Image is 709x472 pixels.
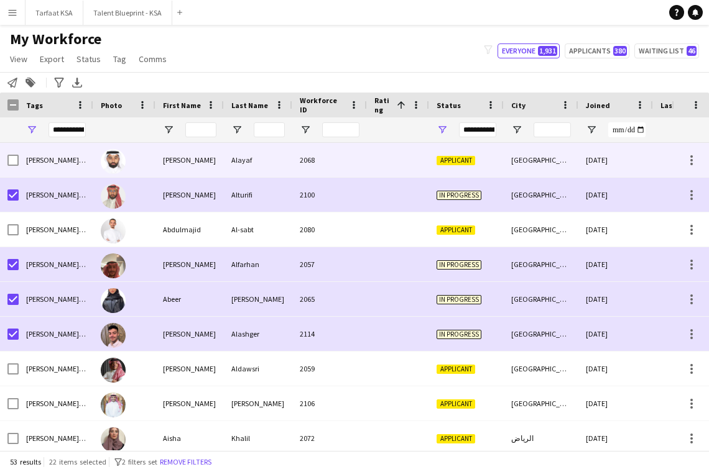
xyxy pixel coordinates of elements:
[254,122,285,137] input: Last Name Filter Input
[163,124,174,135] button: Open Filter Menu
[101,253,126,278] img: Abdulrhman Alfarhan
[139,53,167,65] span: Comms
[163,101,201,110] span: First Name
[504,282,578,316] div: [GEOGRAPHIC_DATA]
[578,352,653,386] div: [DATE]
[578,421,653,455] div: [DATE]
[10,53,27,65] span: View
[155,247,224,281] div: [PERSON_NAME]
[19,178,93,212] div: [PERSON_NAME] Staff
[292,352,367,386] div: 2059
[504,247,578,281] div: [GEOGRAPHIC_DATA]
[101,427,126,452] img: Aisha Khalil
[586,101,610,110] span: Joined
[224,282,292,316] div: [PERSON_NAME]
[101,219,126,243] img: Abdulmajid Al-sabt
[578,247,653,281] div: [DATE]
[578,212,653,247] div: [DATE]
[300,96,345,114] span: Workforce ID
[292,386,367,420] div: 2106
[26,124,37,135] button: Open Filter Menu
[134,51,172,67] a: Comms
[19,317,93,351] div: [PERSON_NAME] Staff
[101,393,126,417] img: Ahmad Bin jubayl
[292,178,367,212] div: 2100
[155,178,224,212] div: [PERSON_NAME]
[437,124,448,135] button: Open Filter Menu
[224,317,292,351] div: Alashger
[437,330,481,339] span: In progress
[504,421,578,455] div: الرياض
[224,212,292,247] div: Al-sabt
[19,352,93,386] div: [PERSON_NAME] Staff
[292,247,367,281] div: 2057
[578,178,653,212] div: [DATE]
[613,46,627,56] span: 380
[10,30,101,48] span: My Workforce
[19,421,93,455] div: [PERSON_NAME] Staff
[25,1,83,25] button: Tarfaat KSA
[578,143,653,177] div: [DATE]
[52,75,67,90] app-action-btn: Advanced filters
[155,317,224,351] div: [PERSON_NAME]
[231,101,268,110] span: Last Name
[224,178,292,212] div: Alturifi
[504,352,578,386] div: [GEOGRAPHIC_DATA]
[504,178,578,212] div: [GEOGRAPHIC_DATA]
[122,457,157,466] span: 2 filters set
[292,143,367,177] div: 2068
[374,96,392,114] span: Rating
[511,101,526,110] span: City
[322,122,359,137] input: Workforce ID Filter Input
[504,317,578,351] div: [GEOGRAPHIC_DATA]
[19,143,93,177] div: [PERSON_NAME] Staff
[538,46,557,56] span: 1,931
[40,53,64,65] span: Export
[578,317,653,351] div: [DATE]
[534,122,571,137] input: City Filter Input
[155,143,224,177] div: [PERSON_NAME]
[300,124,311,135] button: Open Filter Menu
[292,282,367,316] div: 2065
[19,282,93,316] div: [PERSON_NAME] Staff
[224,352,292,386] div: Aldawsri
[23,75,38,90] app-action-btn: Add to tag
[292,317,367,351] div: 2114
[83,1,172,25] button: Talent Blueprint - KSA
[224,143,292,177] div: Alayaf
[101,101,122,110] span: Photo
[5,75,20,90] app-action-btn: Notify workforce
[35,51,69,67] a: Export
[437,191,481,200] span: In progress
[224,421,292,455] div: Khalil
[437,399,475,409] span: Applicant
[101,323,126,348] img: Ahmad Alashger
[155,421,224,455] div: Aisha
[49,457,106,466] span: 22 items selected
[101,358,126,383] img: Ahmad Aldawsri
[113,53,126,65] span: Tag
[504,386,578,420] div: [GEOGRAPHIC_DATA]
[634,43,699,58] button: Waiting list46
[437,260,481,270] span: In progress
[157,455,214,469] button: Remove filters
[437,295,481,304] span: In progress
[437,156,475,165] span: Applicant
[437,365,475,374] span: Applicant
[155,386,224,420] div: [PERSON_NAME]
[108,51,131,67] a: Tag
[586,124,597,135] button: Open Filter Menu
[19,212,93,247] div: [PERSON_NAME] Staff
[155,352,224,386] div: [PERSON_NAME]
[185,122,216,137] input: First Name Filter Input
[437,434,475,443] span: Applicant
[660,101,688,110] span: Last job
[72,51,106,67] a: Status
[608,122,646,137] input: Joined Filter Input
[101,149,126,174] img: Abdullah Alayaf
[19,247,93,281] div: [PERSON_NAME] Staff
[511,124,522,135] button: Open Filter Menu
[578,386,653,420] div: [DATE]
[155,282,224,316] div: Abeer
[565,43,629,58] button: Applicants380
